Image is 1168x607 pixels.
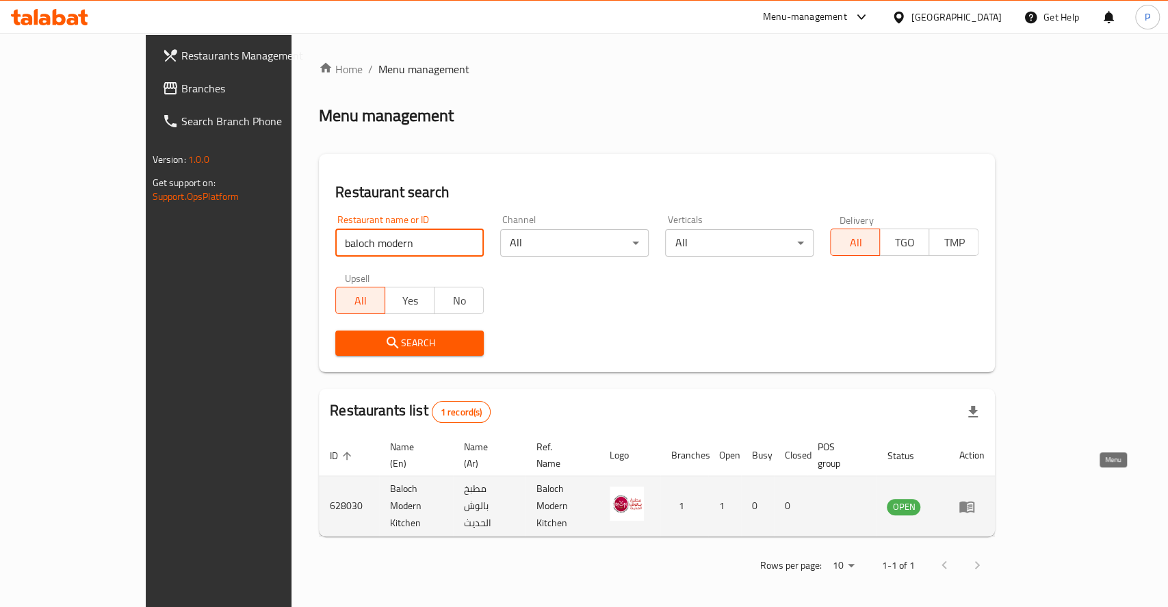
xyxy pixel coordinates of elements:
span: Search [346,335,473,352]
th: Action [948,435,995,476]
div: All [500,229,649,257]
li: / [368,61,373,77]
div: Export file [957,396,989,428]
button: TGO [879,229,929,256]
h2: Restaurant search [335,182,978,203]
span: Get support on: [153,174,216,192]
span: 1.0.0 [188,151,209,168]
img: Baloch Modern Kitchen [610,487,644,521]
span: Name (Ar) [464,439,509,472]
label: Delivery [840,215,874,224]
span: TMP [935,233,973,253]
table: enhanced table [319,435,995,537]
p: Rows per page: [760,557,821,574]
div: Total records count [432,401,491,423]
div: Rows per page: [827,556,859,576]
span: 1 record(s) [432,406,491,419]
span: Ref. Name [536,439,582,472]
div: Menu-management [763,9,847,25]
span: Version: [153,151,186,168]
h2: Menu management [319,105,454,127]
span: No [440,291,478,311]
button: Yes [385,287,434,314]
label: Upsell [345,273,370,283]
td: Baloch Modern Kitchen [525,476,599,537]
input: Search for restaurant name or ID.. [335,229,484,257]
span: Search Branch Phone [181,113,330,129]
td: 1 [660,476,708,537]
td: 628030 [319,476,379,537]
th: Open [708,435,741,476]
a: Branches [151,72,341,105]
a: Search Branch Phone [151,105,341,138]
a: Restaurants Management [151,39,341,72]
span: Menu management [378,61,469,77]
span: P [1145,10,1150,25]
th: Closed [774,435,807,476]
span: All [341,291,380,311]
h2: Restaurants list [330,400,491,423]
span: Status [887,448,931,464]
button: Search [335,331,484,356]
td: 1 [708,476,741,537]
span: Name (En) [390,439,437,472]
span: Yes [391,291,429,311]
td: Baloch Modern Kitchen [379,476,453,537]
div: [GEOGRAPHIC_DATA] [911,10,1002,25]
td: مطبخ بالوش الحديث [453,476,525,537]
span: TGO [885,233,924,253]
button: No [434,287,484,314]
span: OPEN [887,499,920,515]
th: Logo [599,435,660,476]
span: ID [330,448,356,464]
div: All [665,229,814,257]
th: Busy [741,435,774,476]
span: POS group [818,439,859,472]
button: TMP [929,229,978,256]
button: All [335,287,385,314]
span: Branches [181,80,330,96]
a: Support.OpsPlatform [153,188,239,205]
p: 1-1 of 1 [881,557,914,574]
td: 0 [741,476,774,537]
button: All [830,229,880,256]
a: Home [319,61,363,77]
span: All [836,233,874,253]
nav: breadcrumb [319,61,995,77]
th: Branches [660,435,708,476]
span: Restaurants Management [181,47,330,64]
td: 0 [774,476,807,537]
